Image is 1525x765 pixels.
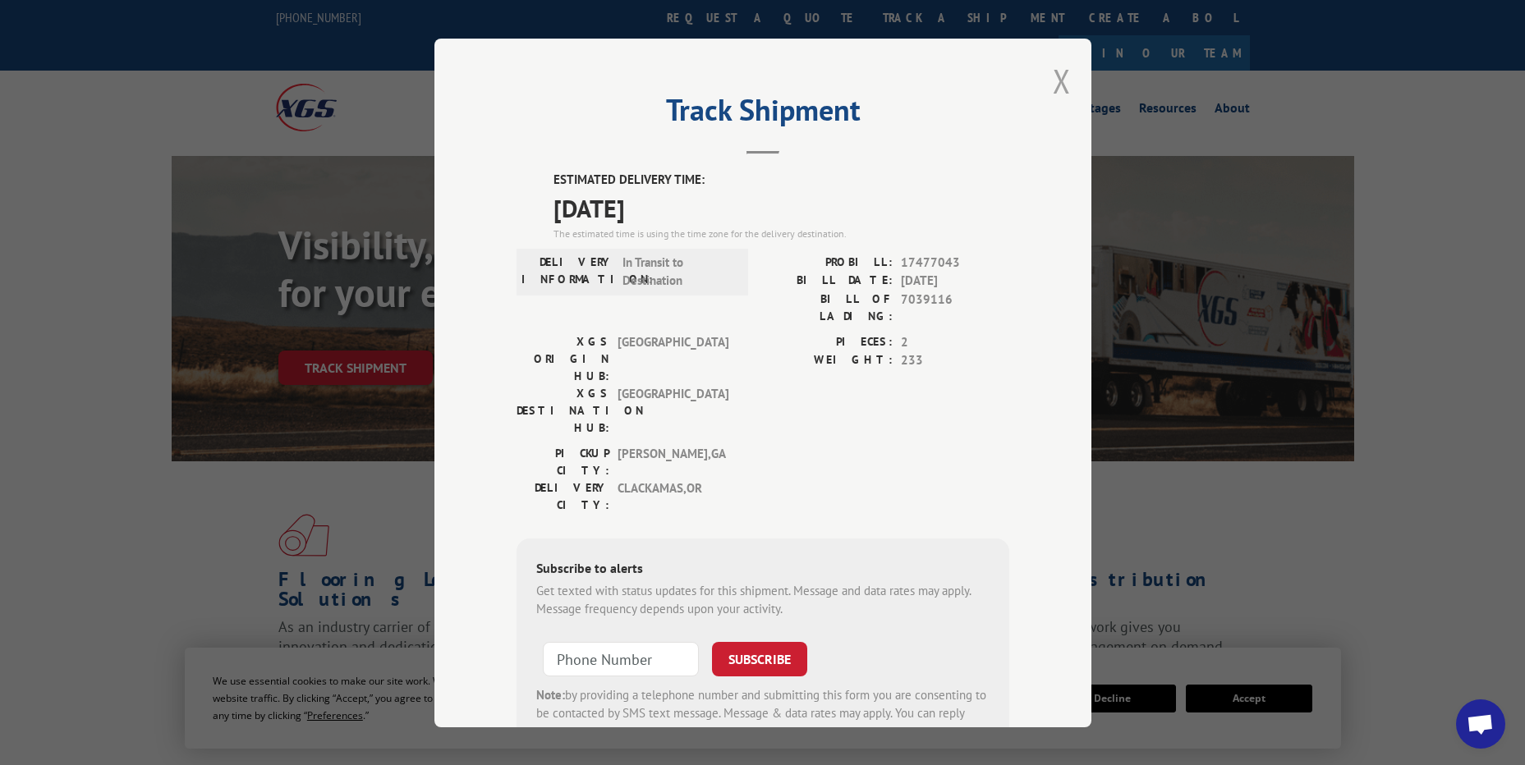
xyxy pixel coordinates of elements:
[712,641,807,676] button: SUBSCRIBE
[517,98,1009,130] h2: Track Shipment
[618,444,728,479] span: [PERSON_NAME] , GA
[763,332,893,351] label: PIECES:
[618,384,728,436] span: [GEOGRAPHIC_DATA]
[543,641,699,676] input: Phone Number
[536,581,990,618] div: Get texted with status updates for this shipment. Message and data rates may apply. Message frequ...
[763,253,893,272] label: PROBILL:
[618,332,728,384] span: [GEOGRAPHIC_DATA]
[1456,699,1505,749] div: Open chat
[517,332,609,384] label: XGS ORIGIN HUB:
[554,189,1009,226] span: [DATE]
[517,444,609,479] label: PICKUP CITY:
[554,226,1009,240] div: The estimated time is using the time zone for the delivery destination.
[622,253,733,290] span: In Transit to Destination
[763,272,893,291] label: BILL DATE:
[1053,59,1071,103] button: Close modal
[536,557,990,581] div: Subscribe to alerts
[901,290,1009,324] span: 7039116
[901,351,1009,370] span: 233
[763,351,893,370] label: WEIGHT:
[536,686,565,702] strong: Note:
[901,332,1009,351] span: 2
[901,272,1009,291] span: [DATE]
[554,171,1009,190] label: ESTIMATED DELIVERY TIME:
[517,384,609,436] label: XGS DESTINATION HUB:
[517,479,609,513] label: DELIVERY CITY:
[901,253,1009,272] span: 17477043
[763,290,893,324] label: BILL OF LADING:
[521,253,614,290] label: DELIVERY INFORMATION:
[618,479,728,513] span: CLACKAMAS , OR
[536,685,990,741] div: by providing a telephone number and submitting this form you are consenting to be contacted by SM...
